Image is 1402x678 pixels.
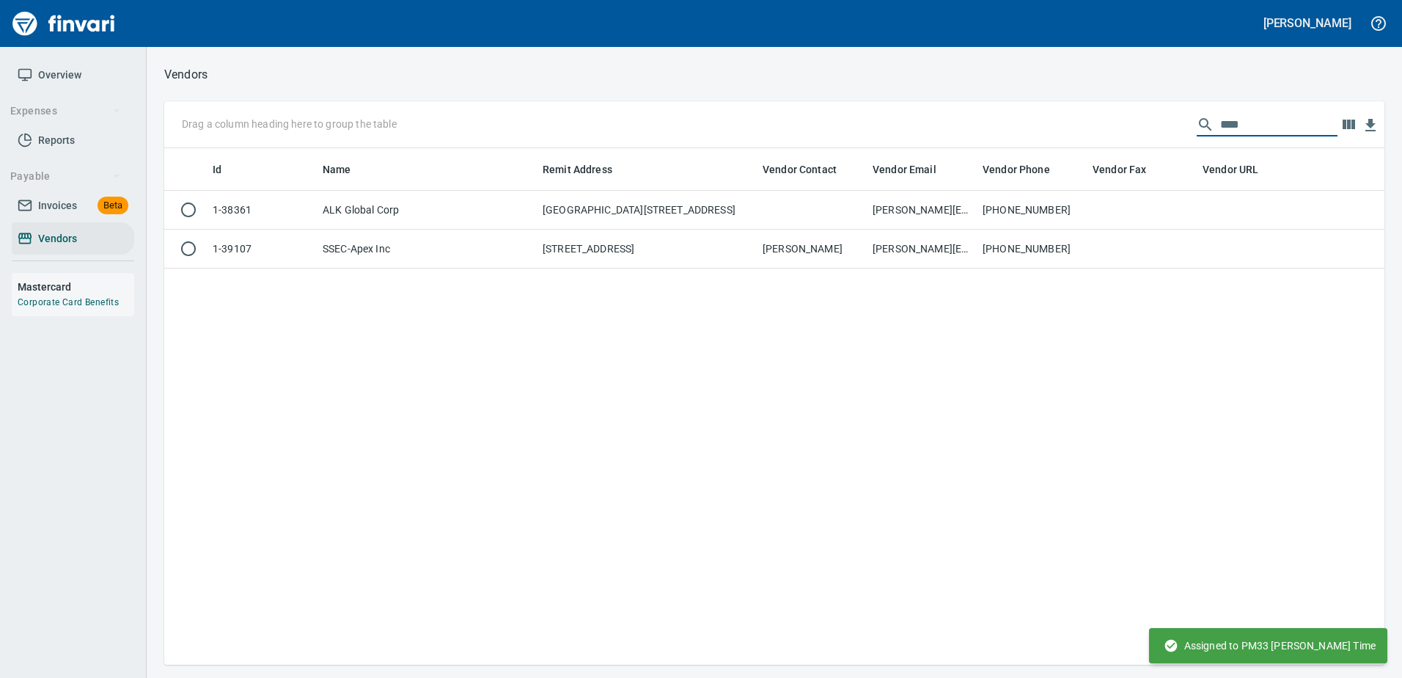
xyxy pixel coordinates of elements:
[4,163,127,190] button: Payable
[213,161,241,178] span: Id
[867,191,977,230] td: [PERSON_NAME][EMAIL_ADDRESS][DOMAIN_NAME]
[1093,161,1147,178] span: Vendor Fax
[164,66,208,84] nav: breadcrumb
[182,117,397,131] p: Drag a column heading here to group the table
[10,102,121,120] span: Expenses
[873,161,955,178] span: Vendor Email
[1203,161,1259,178] span: Vendor URL
[543,161,631,178] span: Remit Address
[757,230,867,269] td: [PERSON_NAME]
[317,230,537,269] td: SSEC-Apex Inc
[977,230,1087,269] td: [PHONE_NUMBER]
[38,230,77,248] span: Vendors
[763,161,856,178] span: Vendor Contact
[12,59,134,92] a: Overview
[543,161,612,178] span: Remit Address
[213,161,221,178] span: Id
[38,131,75,150] span: Reports
[1093,161,1166,178] span: Vendor Fax
[323,161,370,178] span: Name
[98,197,128,214] span: Beta
[317,191,537,230] td: ALK Global Corp
[9,6,119,41] img: Finvari
[1263,15,1351,31] h5: [PERSON_NAME]
[1359,114,1381,136] button: Download Table
[537,191,757,230] td: [GEOGRAPHIC_DATA][STREET_ADDRESS]
[1203,161,1278,178] span: Vendor URL
[983,161,1069,178] span: Vendor Phone
[867,230,977,269] td: [PERSON_NAME][EMAIL_ADDRESS][DOMAIN_NAME]
[983,161,1050,178] span: Vendor Phone
[18,279,134,295] h6: Mastercard
[12,124,134,157] a: Reports
[10,167,121,186] span: Payable
[1260,12,1355,34] button: [PERSON_NAME]
[873,161,936,178] span: Vendor Email
[12,222,134,255] a: Vendors
[1337,114,1359,136] button: Choose columns to display
[1164,638,1376,653] span: Assigned to PM33 [PERSON_NAME] Time
[977,191,1087,230] td: [PHONE_NUMBER]
[38,66,81,84] span: Overview
[38,197,77,215] span: Invoices
[763,161,837,178] span: Vendor Contact
[164,66,208,84] p: Vendors
[537,230,757,269] td: [STREET_ADDRESS]
[207,191,317,230] td: 1-38361
[323,161,351,178] span: Name
[4,98,127,125] button: Expenses
[207,230,317,269] td: 1-39107
[12,189,134,222] a: InvoicesBeta
[18,297,119,307] a: Corporate Card Benefits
